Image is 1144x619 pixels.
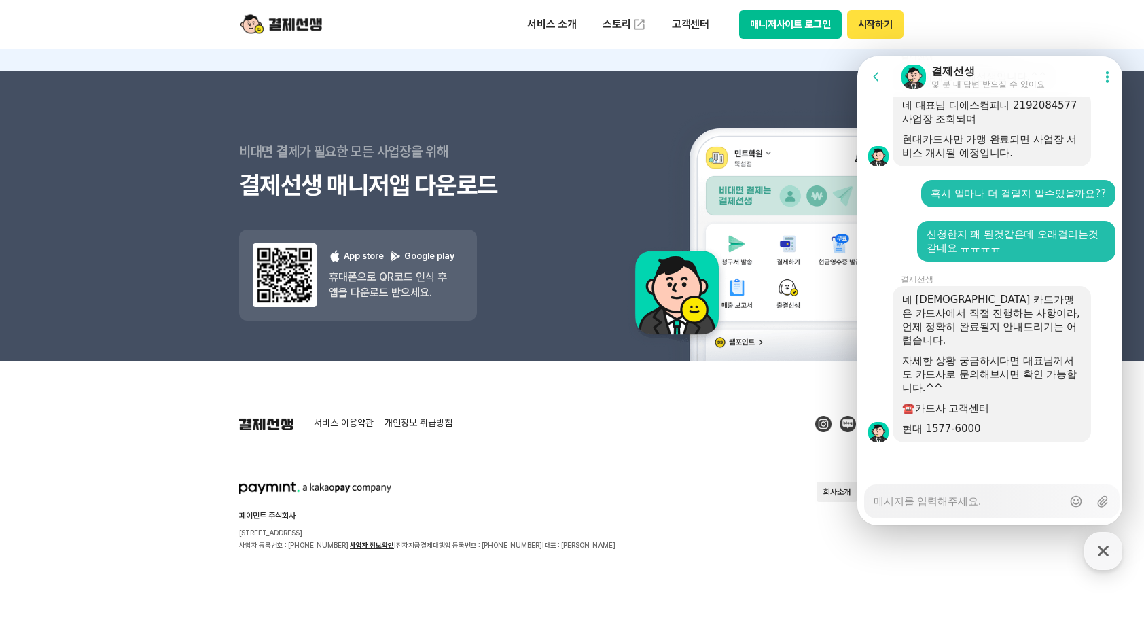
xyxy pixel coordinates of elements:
img: 앱 다운도르드 qr [253,243,317,307]
a: 스토리 [593,11,656,38]
a: 개인정보 취급방침 [385,418,452,430]
span: | [394,541,396,549]
img: 앱 예시 이미지 [618,73,905,361]
button: 시작하기 [847,10,904,39]
img: logo [240,12,322,37]
p: 휴대폰으로 QR코드 인식 후 앱을 다운로드 받으세요. [329,269,454,300]
img: 구글 플레이 로고 [389,250,401,262]
button: 매니저사이트 로그인 [739,10,842,39]
button: 회사소개 [817,482,857,502]
span: | [542,541,544,549]
img: 외부 도메인 오픈 [632,18,646,31]
p: 비대면 결제가 필요한 모든 사업장을 위해 [239,135,572,169]
p: 고객센터 [662,12,719,37]
img: paymint logo [239,482,391,494]
p: [STREET_ADDRESS] [239,527,615,539]
img: Blog [840,416,856,432]
p: 사업자 등록번호 : [PHONE_NUMBER] 전자지급결제대행업 등록번호 : [PHONE_NUMBER] 대표 : [PERSON_NAME] [239,539,615,551]
img: 애플 로고 [329,250,341,262]
a: 서비스 이용약관 [314,418,374,430]
p: 서비스 소개 [518,12,586,37]
a: 사업자 정보확인 [350,541,394,549]
img: 결제선생 로고 [239,418,293,430]
p: Google play [389,250,454,263]
p: App store [329,250,384,263]
img: Instagram [815,416,832,432]
iframe: Channel chat [857,56,1122,525]
h2: 페이민트 주식회사 [239,512,615,520]
h3: 결제선생 매니저앱 다운로드 [239,169,572,202]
